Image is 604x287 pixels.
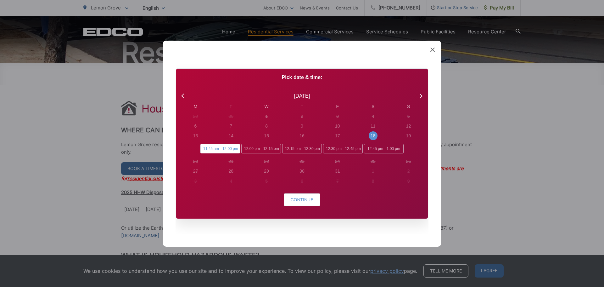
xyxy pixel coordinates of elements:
div: 7 [336,178,339,184]
div: 30 [228,113,233,120]
div: 2 [301,113,303,120]
div: 9 [301,123,303,129]
span: 12:30 pm - 12:45 pm [323,144,363,153]
div: 30 [299,168,305,175]
div: 7 [230,123,232,129]
div: 28 [228,168,233,175]
div: 11 [371,123,376,129]
div: T [213,103,249,110]
div: 1 [372,168,374,175]
div: 12 [406,123,411,129]
div: S [355,103,391,110]
div: 14 [228,133,233,139]
div: 20 [193,158,198,165]
div: S [391,103,426,110]
div: 29 [193,113,198,120]
div: 19 [406,133,411,139]
div: 3 [194,178,197,184]
div: 6 [194,123,197,129]
span: 12:15 pm - 12:30 pm [282,144,322,153]
div: 3 [336,113,339,120]
div: 22 [264,158,269,165]
span: 12:00 pm - 12:15 pm [241,144,281,153]
div: 8 [265,123,268,129]
div: 10 [335,123,340,129]
div: M [178,103,213,110]
div: 23 [299,158,305,165]
div: [DATE] [294,92,310,100]
div: T [284,103,320,110]
div: 15 [264,133,269,139]
div: 16 [299,133,305,139]
span: 11:45 am - 12:00 pm [200,144,240,153]
div: 24 [335,158,340,165]
div: 21 [228,158,233,165]
div: 13 [193,133,198,139]
div: 31 [335,168,340,175]
div: 2 [407,168,410,175]
p: Pick date & time: [176,73,428,81]
div: W [249,103,284,110]
div: 29 [264,168,269,175]
div: 4 [372,113,374,120]
div: 6 [301,178,303,184]
div: 5 [265,178,268,184]
div: 26 [406,158,411,165]
div: 17 [335,133,340,139]
div: 8 [372,178,374,184]
div: 27 [193,168,198,175]
div: 9 [407,178,410,184]
div: 18 [371,133,376,139]
div: F [320,103,355,110]
span: 12:45 pm - 1:00 pm [364,144,404,153]
div: 25 [371,158,376,165]
span: Continue [290,197,313,202]
div: 1 [265,113,268,120]
div: 4 [230,178,232,184]
div: 5 [407,113,410,120]
button: Continue [284,193,320,206]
